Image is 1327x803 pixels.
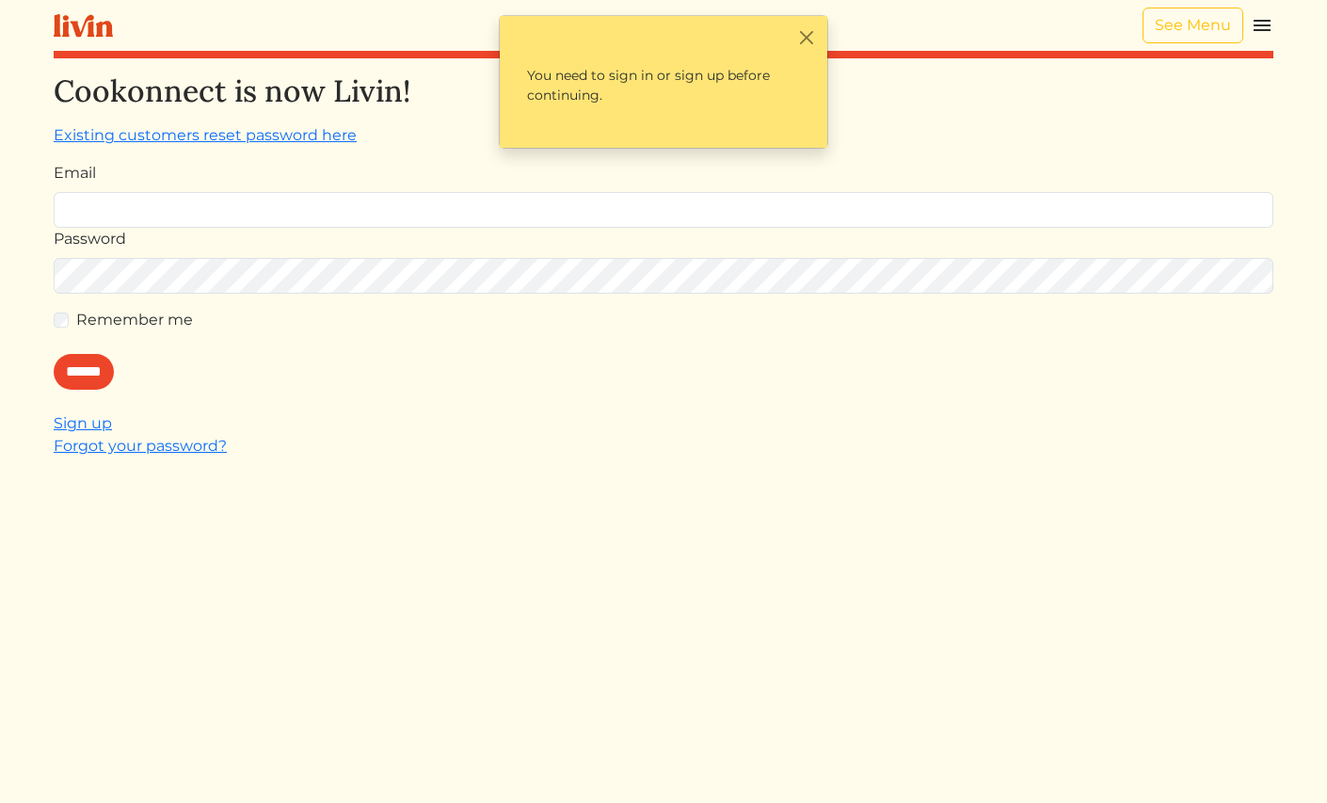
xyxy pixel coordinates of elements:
[54,126,357,144] a: Existing customers reset password here
[54,414,112,432] a: Sign up
[796,27,816,47] button: Close
[1143,8,1243,43] a: See Menu
[54,73,1273,109] h2: Cookonnect is now Livin!
[511,50,816,121] p: You need to sign in or sign up before continuing.
[54,14,113,38] img: livin-logo-a0d97d1a881af30f6274990eb6222085a2533c92bbd1e4f22c21b4f0d0e3210c.svg
[54,228,126,250] label: Password
[54,437,227,455] a: Forgot your password?
[54,162,96,185] label: Email
[1251,14,1273,37] img: menu_hamburger-cb6d353cf0ecd9f46ceae1c99ecbeb4a00e71ca567a856bd81f57e9d8c17bb26.svg
[76,309,193,331] label: Remember me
